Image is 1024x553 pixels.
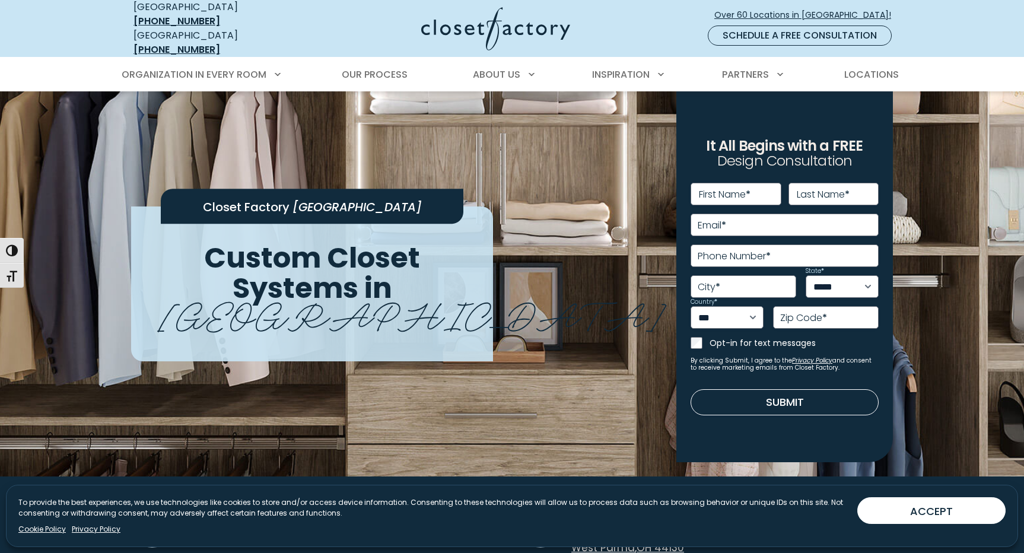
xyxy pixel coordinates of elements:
[844,68,899,81] span: Locations
[133,43,220,56] a: [PHONE_NUMBER]
[699,190,750,199] label: First Name
[72,524,120,535] a: Privacy Policy
[717,151,853,171] span: Design Consultation
[421,7,570,50] img: Closet Factory Logo
[722,68,769,81] span: Partners
[714,5,901,26] a: Over 60 Locations in [GEOGRAPHIC_DATA]!
[133,28,306,57] div: [GEOGRAPHIC_DATA]
[158,285,666,339] span: [GEOGRAPHIC_DATA]
[857,497,1006,524] button: ACCEPT
[706,136,863,155] span: It All Begins with a FREE
[691,357,879,371] small: By clicking Submit, I agree to the and consent to receive marketing emails from Closet Factory.
[122,68,266,81] span: Organization in Every Room
[292,199,422,215] span: [GEOGRAPHIC_DATA]
[792,356,832,365] a: Privacy Policy
[18,497,848,519] p: To provide the best experiences, we use technologies like cookies to store and/or access device i...
[714,9,901,21] span: Over 60 Locations in [GEOGRAPHIC_DATA]!
[708,26,892,46] a: Schedule a Free Consultation
[342,68,408,81] span: Our Process
[592,68,650,81] span: Inspiration
[698,252,771,261] label: Phone Number
[698,221,726,230] label: Email
[691,299,717,305] label: Country
[710,337,879,349] label: Opt-in for text messages
[698,282,720,292] label: City
[204,238,420,308] span: Custom Closet Systems in
[691,389,879,415] button: Submit
[18,524,66,535] a: Cookie Policy
[133,14,220,28] a: [PHONE_NUMBER]
[473,68,520,81] span: About Us
[203,199,290,215] span: Closet Factory
[797,190,850,199] label: Last Name
[780,313,827,323] label: Zip Code
[806,268,824,274] label: State
[113,58,911,91] nav: Primary Menu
